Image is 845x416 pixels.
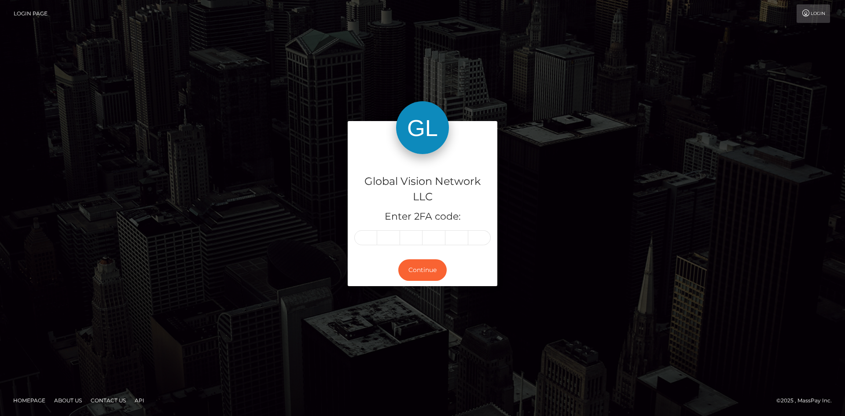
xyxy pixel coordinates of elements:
a: Homepage [10,394,49,407]
a: Login [797,4,830,23]
a: Contact Us [87,394,129,407]
a: API [131,394,148,407]
a: Login Page [14,4,48,23]
h4: Global Vision Network LLC [354,174,491,205]
div: © 2025 , MassPay Inc. [776,396,838,405]
button: Continue [398,259,447,281]
h5: Enter 2FA code: [354,210,491,224]
img: Global Vision Network LLC [396,101,449,154]
a: About Us [51,394,85,407]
